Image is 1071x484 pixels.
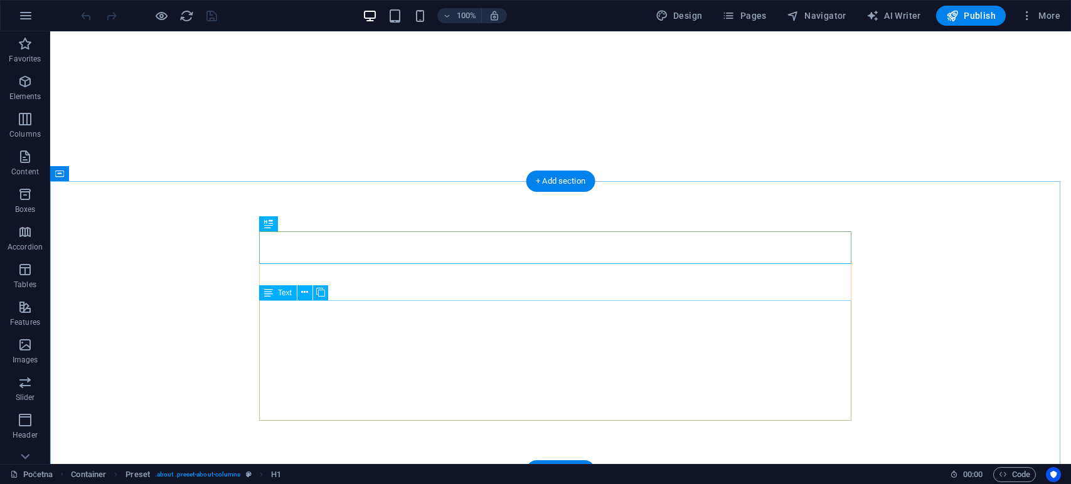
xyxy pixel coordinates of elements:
button: More [1016,6,1065,26]
button: Code [993,467,1036,482]
div: Design (Ctrl+Alt+Y) [651,6,708,26]
p: Tables [14,280,36,290]
span: More [1021,9,1060,22]
p: Elements [9,92,41,102]
span: Navigator [787,9,846,22]
div: + Add section [526,171,595,192]
span: Click to select. Double-click to edit [271,467,281,482]
p: Favorites [9,54,41,64]
i: Reload page [179,9,194,23]
button: reload [179,8,194,23]
i: On resize automatically adjust zoom level to fit chosen device. [489,10,500,21]
span: Click to select. Double-click to edit [71,467,106,482]
p: Content [11,167,39,177]
p: Slider [16,392,35,402]
span: AI Writer [866,9,921,22]
p: Boxes [15,204,36,214]
p: Accordion [8,242,43,252]
span: Text [278,289,292,297]
button: 100% [437,8,482,23]
span: Code [999,467,1030,482]
p: Columns [9,129,41,139]
p: Features [10,317,40,327]
button: AI Writer [861,6,926,26]
span: Publish [946,9,996,22]
span: Design [656,9,703,22]
nav: breadcrumb [71,467,281,482]
button: Click here to leave preview mode and continue editing [154,8,169,23]
p: Header [13,430,38,440]
h6: 100% [456,8,476,23]
span: Click to select. Double-click to edit [125,467,150,482]
div: + Add section [526,460,595,481]
button: Navigator [782,6,851,26]
span: : [972,470,974,479]
a: Click to cancel selection. Double-click to open Pages [10,467,53,482]
i: This element is a customizable preset [246,471,252,478]
p: Images [13,355,38,365]
button: Usercentrics [1046,467,1061,482]
button: Design [651,6,708,26]
span: Pages [722,9,766,22]
button: Publish [936,6,1006,26]
h6: Session time [950,467,983,482]
button: Pages [717,6,771,26]
span: . about .preset-about-columns [155,467,241,482]
span: 00 00 [963,467,983,482]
